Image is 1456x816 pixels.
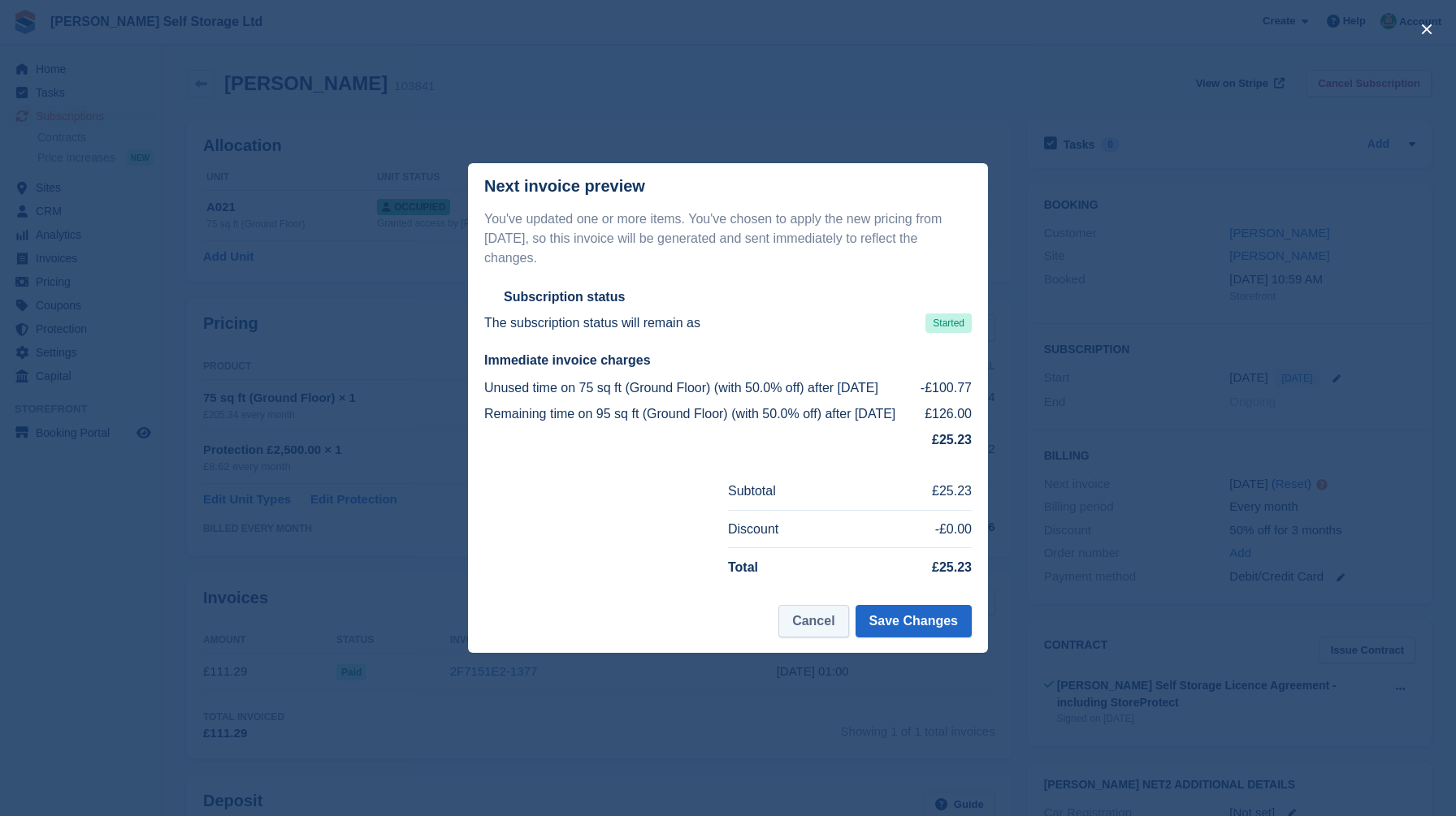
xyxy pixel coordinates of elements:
[728,473,864,510] td: Subtotal
[917,375,972,401] td: -£100.77
[484,375,917,401] td: Unused time on 75 sq ft (Ground Floor) (with 50.0% off) after [DATE]
[856,605,972,637] button: Save Changes
[504,289,625,305] h2: Subscription status
[484,352,972,369] h2: Immediate invoice charges
[484,313,700,333] p: The subscription status will remain as
[778,605,848,637] button: Cancel
[728,560,758,574] strong: Total
[484,401,917,427] td: Remaining time on 95 sq ft (Ground Floor) (with 50.0% off) after [DATE]
[864,510,972,548] td: -£0.00
[925,313,972,333] span: Started
[932,560,972,574] strong: £25.23
[484,177,645,196] p: Next invoice preview
[864,473,972,510] td: £25.23
[484,209,972,268] p: You've updated one or more items. You've chosen to apply the new pricing from [DATE], so this inv...
[728,510,864,548] td: Discount
[1414,16,1440,42] button: close
[917,401,972,427] td: £126.00
[932,433,972,447] strong: £25.23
